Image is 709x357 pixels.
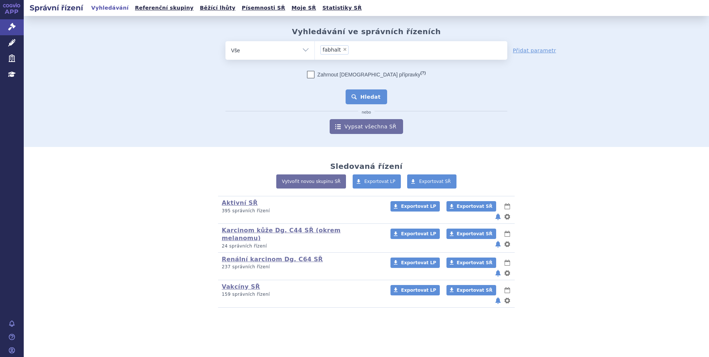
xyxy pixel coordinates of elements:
[222,283,260,290] a: Vakcíny SŘ
[353,174,401,189] a: Exportovat LP
[222,264,381,270] p: 237 správních řízení
[292,27,441,36] h2: Vyhledávání ve správních řízeních
[446,258,496,268] a: Exportovat SŘ
[365,179,396,184] span: Exportovat LP
[133,3,196,13] a: Referenční skupiny
[289,3,318,13] a: Moje SŘ
[198,3,238,13] a: Běžící lhůty
[240,3,287,13] a: Písemnosti SŘ
[504,240,511,249] button: nastavení
[330,162,402,171] h2: Sledovaná řízení
[390,258,440,268] a: Exportovat LP
[457,288,492,293] span: Exportovat SŘ
[421,71,426,75] abbr: (?)
[24,3,89,13] h2: Správní řízení
[323,47,341,52] span: fabhalt
[457,204,492,209] span: Exportovat SŘ
[222,208,381,214] p: 395 správních řízení
[457,260,492,265] span: Exportovat SŘ
[504,269,511,278] button: nastavení
[343,47,347,52] span: ×
[401,260,436,265] span: Exportovat LP
[494,212,502,221] button: notifikace
[358,110,375,115] i: nebo
[513,47,556,54] a: Přidat parametr
[446,201,496,212] a: Exportovat SŘ
[504,212,511,221] button: nastavení
[222,243,381,249] p: 24 správních řízení
[276,174,346,189] a: Vytvořit novou skupinu SŘ
[307,71,426,78] label: Zahrnout [DEMOGRAPHIC_DATA] přípravky
[351,45,382,54] input: fabhalt
[346,89,388,104] button: Hledat
[457,231,492,236] span: Exportovat SŘ
[504,296,511,305] button: nastavení
[401,288,436,293] span: Exportovat LP
[494,269,502,278] button: notifikace
[446,229,496,239] a: Exportovat SŘ
[89,3,131,13] a: Vyhledávání
[504,202,511,211] button: lhůty
[494,296,502,305] button: notifikace
[407,174,456,189] a: Exportovat SŘ
[390,201,440,212] a: Exportovat LP
[222,291,381,298] p: 159 správních řízení
[222,227,341,242] a: Karcinom kůže Dg. C44 SŘ (okrem melanomu)
[320,3,364,13] a: Statistiky SŘ
[401,204,436,209] span: Exportovat LP
[446,285,496,295] a: Exportovat SŘ
[330,119,403,134] a: Vypsat všechna SŘ
[390,229,440,239] a: Exportovat LP
[222,199,258,206] a: Aktivní SŘ
[504,258,511,267] button: lhůty
[390,285,440,295] a: Exportovat LP
[504,229,511,238] button: lhůty
[401,231,436,236] span: Exportovat LP
[494,240,502,249] button: notifikace
[222,256,323,263] a: Renální karcinom Dg. C64 SŘ
[504,286,511,295] button: lhůty
[419,179,451,184] span: Exportovat SŘ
